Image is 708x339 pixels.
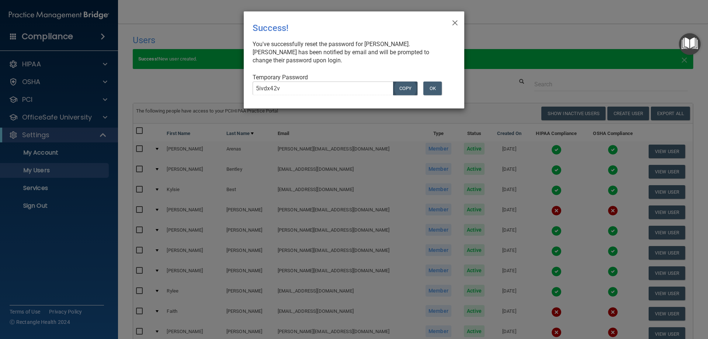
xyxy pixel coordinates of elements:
[679,33,701,55] button: Open Resource Center
[253,74,308,81] span: Temporary Password
[253,40,450,65] div: You've successfully reset the password for [PERSON_NAME]. [PERSON_NAME] has been notified by emai...
[423,82,442,95] button: OK
[452,14,458,29] span: ×
[580,287,699,316] iframe: Drift Widget Chat Controller
[393,82,417,95] button: COPY
[253,17,425,39] div: Success!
